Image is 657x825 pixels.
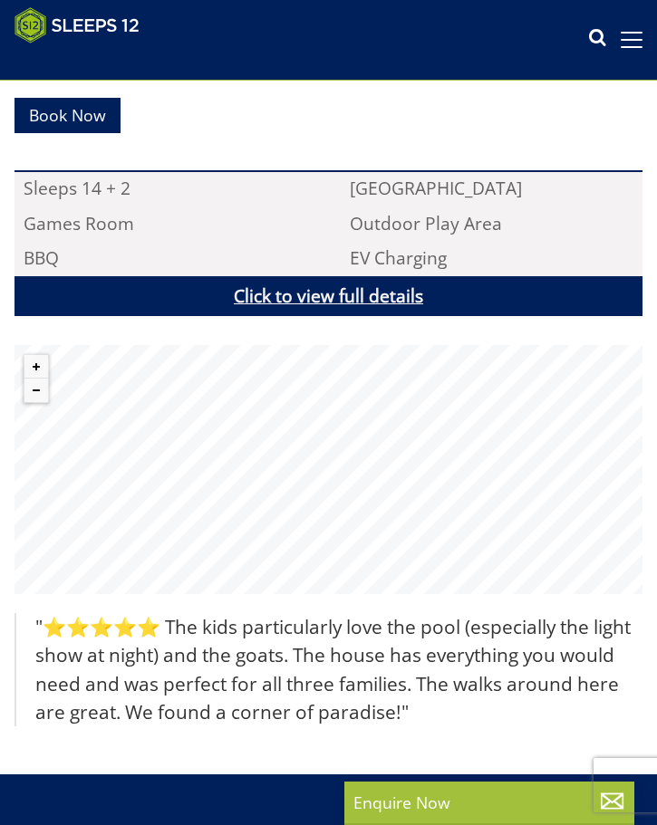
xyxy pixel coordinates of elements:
a: Click to view full details [14,276,643,317]
li: BBQ [14,241,316,275]
li: Outdoor Play Area [341,206,643,241]
li: Games Room [14,206,316,241]
iframe: Customer reviews powered by Trustpilot [5,54,196,70]
blockquote: "⭐⭐⭐⭐⭐ The kids particularly love the pool (especially the light show at night) and the goats. Th... [14,613,643,726]
li: EV Charging [341,241,643,275]
a: Book Now [14,98,121,133]
li: [GEOGRAPHIC_DATA] [341,172,643,206]
li: Sleeps 14 + 2 [14,172,316,206]
canvas: Map [14,345,643,594]
button: Zoom out [24,379,48,402]
p: Enquire Now [353,791,625,814]
img: Sleeps 12 [14,7,140,43]
button: Zoom in [24,355,48,379]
